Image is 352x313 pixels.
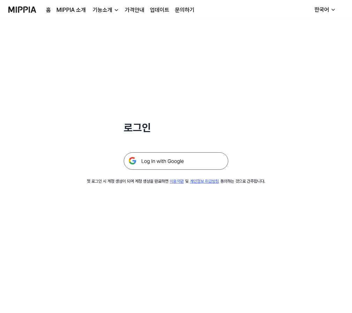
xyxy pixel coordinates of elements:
a: 가격안내 [125,6,144,14]
h1: 로그인 [124,120,228,136]
img: down [114,7,119,13]
a: 홈 [46,6,51,14]
div: 한국어 [313,6,330,14]
a: 업데이트 [150,6,169,14]
div: 기능소개 [91,6,114,14]
button: 기능소개 [91,6,119,14]
img: 구글 로그인 버튼 [124,152,228,170]
a: 이용약관 [170,179,184,184]
a: 개인정보 취급방침 [190,179,219,184]
a: MIPPIA 소개 [56,6,86,14]
div: 첫 로그인 시 계정 생성이 되며 계정 생성을 완료하면 및 동의하는 것으로 간주합니다. [87,178,265,184]
button: 한국어 [309,3,340,17]
a: 문의하기 [175,6,194,14]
